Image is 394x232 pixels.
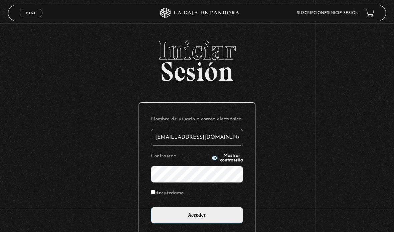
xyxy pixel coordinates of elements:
input: Recuérdame [151,190,155,194]
label: Nombre de usuario o correo electrónico [151,115,243,124]
span: Mostrar contraseña [220,153,243,163]
a: Inicie sesión [329,11,359,15]
button: Mostrar contraseña [211,153,243,163]
span: Cerrar [23,17,39,21]
input: Acceder [151,207,243,224]
a: View your shopping cart [365,8,374,17]
span: Menu [25,11,36,15]
label: Contraseña [151,152,209,161]
a: Suscripciones [297,11,329,15]
span: Iniciar [8,37,386,64]
label: Recuérdame [151,189,184,198]
h2: Sesión [8,37,386,80]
